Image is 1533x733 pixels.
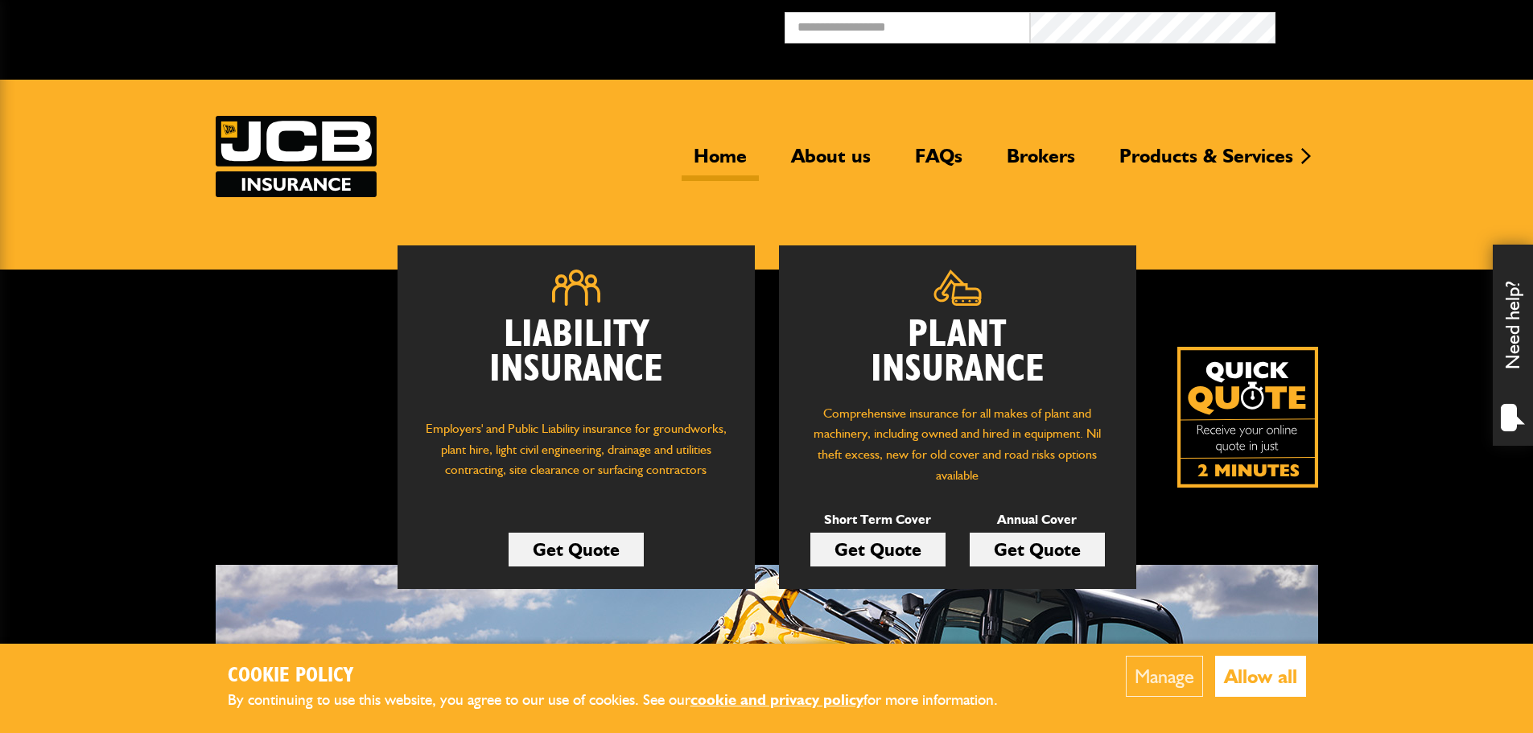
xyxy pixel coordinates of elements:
a: JCB Insurance Services [216,116,377,197]
button: Manage [1126,656,1203,697]
p: Comprehensive insurance for all makes of plant and machinery, including owned and hired in equipm... [803,403,1112,485]
a: cookie and privacy policy [690,690,863,709]
h2: Liability Insurance [422,318,731,403]
a: Brokers [995,144,1087,181]
a: About us [779,144,883,181]
a: Get Quote [970,533,1105,566]
a: Products & Services [1107,144,1305,181]
h2: Plant Insurance [803,318,1112,387]
a: Get Quote [509,533,644,566]
button: Broker Login [1275,12,1521,37]
p: By continuing to use this website, you agree to our use of cookies. See our for more information. [228,688,1024,713]
p: Annual Cover [970,509,1105,530]
a: Get your insurance quote isn just 2-minutes [1177,347,1318,488]
a: Home [682,144,759,181]
img: JCB Insurance Services logo [216,116,377,197]
p: Short Term Cover [810,509,946,530]
img: Quick Quote [1177,347,1318,488]
a: FAQs [903,144,975,181]
p: Employers' and Public Liability insurance for groundworks, plant hire, light civil engineering, d... [422,418,731,496]
h2: Cookie Policy [228,664,1024,689]
a: Get Quote [810,533,946,566]
button: Allow all [1215,656,1306,697]
div: Need help? [1493,245,1533,446]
